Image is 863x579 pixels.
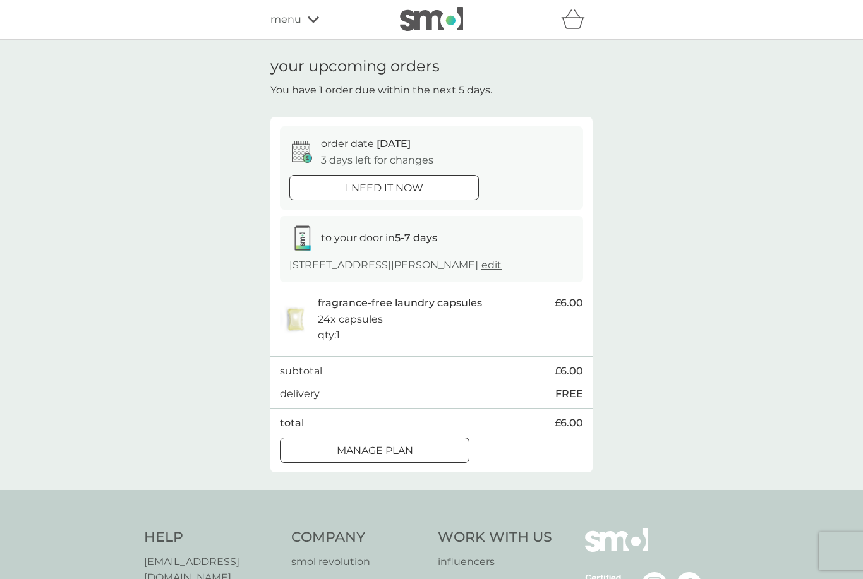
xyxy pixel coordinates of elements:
[395,232,437,244] strong: 5-7 days
[318,327,340,343] p: qty : 1
[270,82,492,98] p: You have 1 order due within the next 5 days.
[280,415,304,431] p: total
[318,295,482,311] p: fragrance-free laundry capsules
[318,311,383,328] p: 24x capsules
[438,554,552,570] a: influencers
[346,180,423,196] p: i need it now
[291,528,426,547] h4: Company
[280,363,322,379] p: subtotal
[555,363,583,379] span: £6.00
[289,175,479,200] button: i need it now
[280,386,320,402] p: delivery
[555,386,583,402] p: FREE
[270,11,301,28] span: menu
[561,7,593,32] div: basket
[280,438,469,463] button: Manage plan
[291,554,426,570] a: smol revolution
[377,138,411,150] span: [DATE]
[585,528,648,571] img: smol
[321,232,437,244] span: to your door in
[270,57,440,76] h1: your upcoming orders
[555,295,583,311] span: £6.00
[555,415,583,431] span: £6.00
[337,443,413,459] p: Manage plan
[321,152,433,169] p: 3 days left for changes
[289,257,502,273] p: [STREET_ADDRESS][PERSON_NAME]
[481,259,502,271] a: edit
[144,528,279,547] h4: Help
[438,528,552,547] h4: Work With Us
[321,136,411,152] p: order date
[400,7,463,31] img: smol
